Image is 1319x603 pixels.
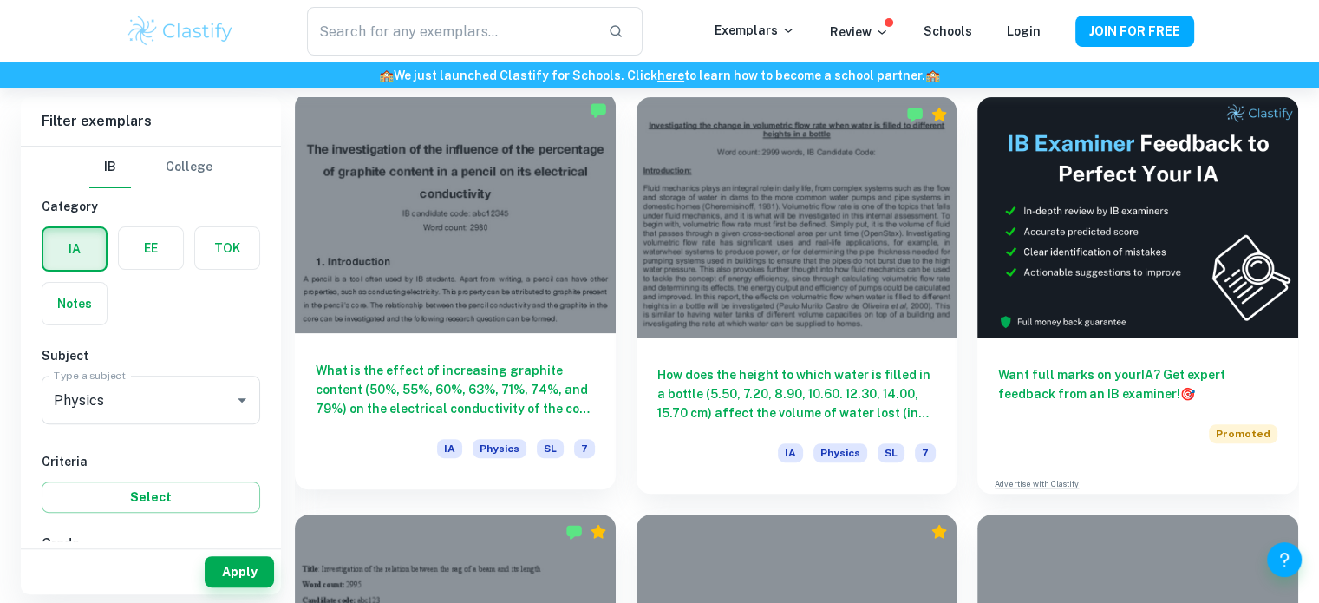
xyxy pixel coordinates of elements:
h6: How does the height to which water is filled in a bottle (5.50, 7.20, 8.90, 10.60. 12.30, 14.00, ... [657,365,937,423]
span: 🏫 [379,69,394,82]
span: Physics [473,439,526,458]
a: How does the height to which water is filled in a bottle (5.50, 7.20, 8.90, 10.60. 12.30, 14.00, ... [637,97,957,494]
img: Marked [565,523,583,541]
h6: Grade [42,534,260,553]
a: here [657,69,684,82]
label: Type a subject [54,368,126,383]
span: 🎯 [1180,387,1195,401]
span: 7 [574,439,595,458]
button: Select [42,482,260,513]
a: What is the effect of increasing graphite content (50%, 55%, 60%, 63%, 71%, 74%, and 79%) on the ... [295,97,616,494]
a: Schools [924,24,972,38]
span: SL [537,439,564,458]
button: TOK [195,227,259,269]
h6: Subject [42,346,260,365]
button: Apply [205,556,274,587]
span: IA [778,443,803,462]
h6: Filter exemplars [21,97,281,146]
button: IA [43,228,106,270]
span: Physics [813,443,867,462]
p: Review [830,23,889,42]
span: 7 [915,443,936,462]
p: Exemplars [715,21,795,40]
button: EE [119,227,183,269]
input: Search for any exemplars... [307,7,593,56]
button: Open [230,388,254,412]
h6: We just launched Clastify for Schools. Click to learn how to become a school partner. [3,66,1316,85]
div: Filter type choice [89,147,212,188]
button: Notes [42,283,107,324]
button: IB [89,147,131,188]
span: SL [878,443,904,462]
div: Premium [590,523,607,541]
h6: What is the effect of increasing graphite content (50%, 55%, 60%, 63%, 71%, 74%, and 79%) on the ... [316,361,595,418]
span: IA [437,439,462,458]
a: Login [1007,24,1041,38]
img: Marked [590,102,607,119]
img: Marked [906,106,924,123]
span: 🏫 [925,69,940,82]
div: Premium [930,106,948,123]
button: Help and Feedback [1267,542,1302,577]
span: Promoted [1209,424,1277,443]
a: Advertise with Clastify [995,478,1079,490]
a: Want full marks on yourIA? Get expert feedback from an IB examiner!PromotedAdvertise with Clastify [977,97,1298,494]
img: Thumbnail [977,97,1298,338]
img: Clastify logo [126,14,236,49]
button: College [166,147,212,188]
h6: Want full marks on your IA ? Get expert feedback from an IB examiner! [998,365,1277,403]
div: Premium [930,523,948,541]
h6: Category [42,197,260,216]
h6: Criteria [42,452,260,471]
button: JOIN FOR FREE [1075,16,1194,47]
